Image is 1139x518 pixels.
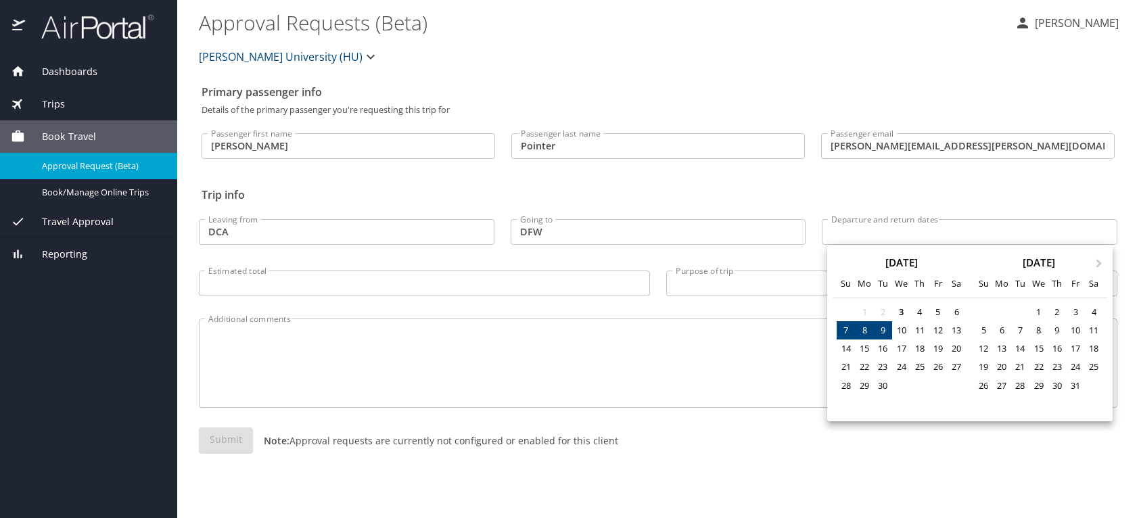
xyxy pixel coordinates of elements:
div: Choose Sunday, October 19th, 2025 [974,358,992,376]
div: Choose Monday, October 6th, 2025 [993,321,1011,339]
div: Choose Thursday, September 4th, 2025 [910,303,929,321]
div: month 2025-09 [837,303,965,413]
div: Not available Monday, September 1st, 2025 [856,303,874,321]
div: Su [974,275,992,293]
div: Choose Saturday, October 25th, 2025 [1085,358,1103,376]
div: [DATE] [970,258,1107,268]
div: Choose Monday, September 8th, 2025 [856,321,874,339]
div: Choose Monday, September 29th, 2025 [856,377,874,395]
div: Choose Thursday, October 2nd, 2025 [1048,303,1066,321]
div: Choose Sunday, September 21st, 2025 [837,358,855,376]
div: month 2025-10 [974,303,1102,413]
div: Choose Wednesday, October 29th, 2025 [1029,377,1048,395]
div: Choose Thursday, September 25th, 2025 [910,358,929,376]
div: Choose Friday, October 17th, 2025 [1066,339,1084,358]
div: Choose Wednesday, September 3rd, 2025 [892,303,910,321]
div: Choose Thursday, September 18th, 2025 [910,339,929,358]
div: Choose Saturday, September 6th, 2025 [948,303,966,321]
div: Choose Wednesday, October 22nd, 2025 [1029,358,1048,376]
div: Choose Friday, October 3rd, 2025 [1066,303,1084,321]
div: Sa [1085,275,1103,293]
div: Th [1048,275,1066,293]
div: Choose Wednesday, October 8th, 2025 [1029,321,1048,339]
div: We [1029,275,1048,293]
div: Choose Tuesday, September 23rd, 2025 [874,358,892,376]
div: Choose Saturday, October 4th, 2025 [1085,303,1103,321]
div: Mo [856,275,874,293]
div: Choose Tuesday, October 14th, 2025 [1011,339,1029,358]
div: Choose Wednesday, September 24th, 2025 [892,358,910,376]
div: Choose Friday, September 12th, 2025 [929,321,947,339]
div: Choose Saturday, September 20th, 2025 [948,339,966,358]
div: Choose Tuesday, October 21st, 2025 [1011,358,1029,376]
div: Choose Friday, October 31st, 2025 [1066,377,1084,395]
div: Not available Tuesday, September 2nd, 2025 [874,303,892,321]
div: Choose Sunday, September 7th, 2025 [837,321,855,339]
div: Choose Monday, October 13th, 2025 [993,339,1011,358]
div: Choose Sunday, September 14th, 2025 [837,339,855,358]
div: Choose Tuesday, October 28th, 2025 [1011,377,1029,395]
div: Choose Wednesday, September 10th, 2025 [892,321,910,339]
div: Choose Saturday, September 27th, 2025 [948,358,966,376]
div: Choose Monday, October 27th, 2025 [993,377,1011,395]
div: Choose Friday, September 5th, 2025 [929,303,947,321]
div: Choose Thursday, September 11th, 2025 [910,321,929,339]
div: Choose Monday, October 20th, 2025 [993,358,1011,376]
div: Choose Thursday, October 16th, 2025 [1048,339,1066,358]
div: [DATE] [833,258,970,268]
div: Mo [993,275,1011,293]
div: Choose Wednesday, October 15th, 2025 [1029,339,1048,358]
div: Fr [1066,275,1084,293]
div: Th [910,275,929,293]
div: Choose Sunday, September 28th, 2025 [837,377,855,395]
div: Choose Saturday, September 13th, 2025 [948,321,966,339]
div: Choose Monday, September 22nd, 2025 [856,358,874,376]
div: Choose Wednesday, September 17th, 2025 [892,339,910,358]
div: Su [837,275,855,293]
div: Choose Thursday, October 30th, 2025 [1048,377,1066,395]
div: Tu [874,275,892,293]
div: Choose Wednesday, October 1st, 2025 [1029,303,1048,321]
div: We [892,275,910,293]
button: Next Month [1090,246,1111,268]
div: Choose Thursday, October 23rd, 2025 [1048,358,1066,376]
div: Choose Tuesday, September 16th, 2025 [874,339,892,358]
div: Fr [929,275,947,293]
div: Choose Sunday, October 12th, 2025 [974,339,992,358]
div: Choose Sunday, October 5th, 2025 [974,321,992,339]
div: Choose Friday, October 24th, 2025 [1066,358,1084,376]
div: Choose Tuesday, September 30th, 2025 [874,377,892,395]
div: Choose Friday, September 26th, 2025 [929,358,947,376]
div: Choose Friday, September 19th, 2025 [929,339,947,358]
div: Choose Tuesday, October 7th, 2025 [1011,321,1029,339]
div: Choose Monday, September 15th, 2025 [856,339,874,358]
div: Tu [1011,275,1029,293]
div: Choose Saturday, October 18th, 2025 [1085,339,1103,358]
div: Sa [948,275,966,293]
div: Choose Saturday, October 11th, 2025 [1085,321,1103,339]
div: Choose Tuesday, September 9th, 2025 [874,321,892,339]
div: Choose Sunday, October 26th, 2025 [974,377,992,395]
div: Choose Friday, October 10th, 2025 [1066,321,1084,339]
div: Choose Thursday, October 9th, 2025 [1048,321,1066,339]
